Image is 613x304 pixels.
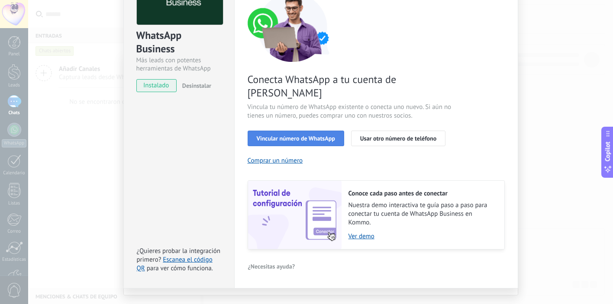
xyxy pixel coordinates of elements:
button: Vincular número de WhatsApp [248,131,344,146]
span: ¿Quieres probar la integración primero? [137,247,221,264]
span: Usar otro número de teléfono [360,135,436,141]
div: Más leads con potentes herramientas de WhatsApp [136,56,222,73]
span: Copilot [603,141,612,161]
span: ¿Necesitas ayuda? [248,263,295,269]
span: Desinstalar [182,82,211,90]
span: Vincular número de WhatsApp [257,135,335,141]
h2: Conoce cada paso antes de conectar [348,189,496,198]
button: ¿Necesitas ayuda? [248,260,296,273]
span: Nuestra demo interactiva te guía paso a paso para conectar tu cuenta de WhatsApp Business en Kommo. [348,201,496,227]
div: WhatsApp Business [136,29,222,56]
a: Ver demo [348,232,496,240]
span: Conecta WhatsApp a tu cuenta de [PERSON_NAME] [248,73,454,99]
span: para ver cómo funciona. [147,264,213,272]
button: Usar otro número de teléfono [351,131,445,146]
button: Desinstalar [179,79,211,92]
span: Vincula tu número de WhatsApp existente o conecta uno nuevo. Si aún no tienes un número, puedes c... [248,103,454,120]
span: instalado [137,79,176,92]
a: Escanea el código QR [137,256,213,272]
button: Comprar un número [248,157,303,165]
